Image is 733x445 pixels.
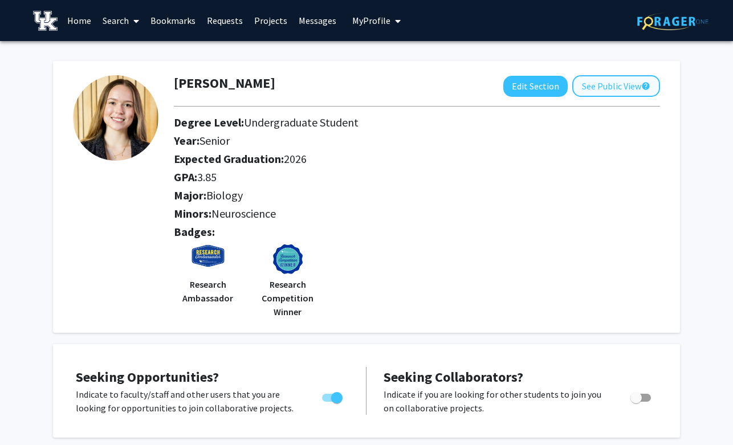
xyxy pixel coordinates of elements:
img: University of Kentucky Logo [33,11,58,31]
button: See Public View [572,75,660,97]
span: Senior [199,133,230,148]
span: My Profile [352,15,390,26]
h2: Minors: [174,207,660,221]
p: Indicate to faculty/staff and other users that you are looking for opportunities to join collabor... [76,387,300,415]
h2: Year: [174,134,641,148]
button: Edit Section [503,76,568,97]
a: Requests [201,1,249,40]
span: Neuroscience [211,206,276,221]
h2: Badges: [174,225,660,239]
img: Profile Picture [73,75,158,161]
span: Seeking Opportunities? [76,368,219,386]
span: Seeking Collaborators? [384,368,523,386]
span: 2026 [284,152,307,166]
p: Research Competition Winner [254,277,322,319]
h2: Expected Graduation: [174,152,641,166]
h1: [PERSON_NAME] [174,75,275,92]
h2: GPA: [174,170,641,184]
p: Indicate if you are looking for other students to join you on collaborative projects. [384,387,609,415]
span: Undergraduate Student [244,115,359,129]
span: Biology [206,188,243,202]
img: ForagerOne Logo [637,13,708,30]
p: Research Ambassador [174,277,242,305]
a: Bookmarks [145,1,201,40]
a: Search [97,1,145,40]
div: Toggle [626,387,657,405]
a: Home [62,1,97,40]
a: Messages [293,1,342,40]
a: Projects [249,1,293,40]
h2: Major: [174,189,660,202]
iframe: Chat [9,394,48,436]
h2: Degree Level: [174,116,641,129]
img: research_competition_winner.png [271,243,305,277]
span: 3.85 [197,170,217,184]
img: research_ambassador.png [191,243,225,277]
div: Toggle [317,387,349,405]
mat-icon: help [641,79,650,93]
